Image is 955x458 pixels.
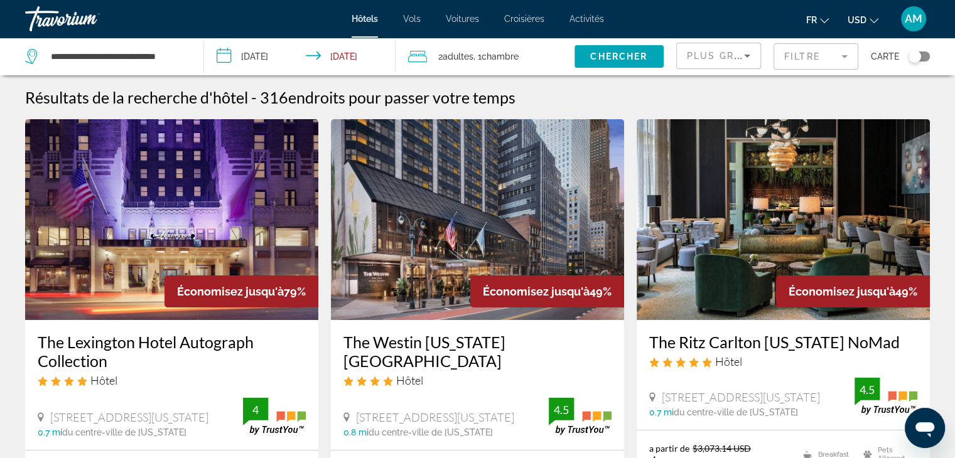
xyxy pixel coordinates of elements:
div: 49% [470,275,624,307]
img: Hotel image [637,119,930,320]
h1: Résultats de la recherche d'hôtel [25,88,248,107]
span: Hôtel [90,373,117,387]
img: trustyou-badge.svg [243,398,306,435]
span: 2 [438,48,473,65]
button: Toggle map [899,51,930,62]
span: - [251,88,257,107]
img: Hotel image [331,119,624,320]
div: 4.5 [855,382,880,397]
div: 4 star Hotel [38,373,306,387]
a: The Lexington Hotel Autograph Collection [38,333,306,370]
div: 79% [165,275,318,307]
button: Change language [806,11,829,29]
a: Voitures [446,14,479,24]
span: Économisez jusqu'à [177,285,284,298]
del: $3,073.14 USD [693,443,751,454]
div: 5 star Hotel [649,354,917,368]
span: 0.7 mi [649,407,674,417]
span: 0.7 mi [38,427,62,437]
div: 4.5 [549,402,574,417]
span: Économisez jusqu'à [789,285,895,298]
span: Chambre [482,51,519,61]
span: du centre-ville de [US_STATE] [62,427,186,437]
span: Économisez jusqu'à [483,285,590,298]
a: Hôtels [352,14,378,24]
span: du centre-ville de [US_STATE] [369,427,493,437]
span: [STREET_ADDRESS][US_STATE] [356,410,514,424]
img: trustyou-badge.svg [549,398,612,435]
iframe: Bouton de lancement de la fenêtre de messagerie [905,408,945,448]
div: 4 star Hotel [343,373,612,387]
span: fr [806,15,817,25]
h2: 316 [260,88,515,107]
span: Chercher [590,51,647,61]
a: Croisières [504,14,544,24]
a: Travorium [25,3,151,35]
div: 49% [776,275,930,307]
span: Plus grandes économies [687,51,837,61]
span: USD [848,15,866,25]
span: a partir de [649,443,689,454]
a: Activités [569,14,604,24]
span: Carte [871,48,899,65]
img: trustyou-badge.svg [855,378,917,415]
a: The Ritz Carlton [US_STATE] NoMad [649,333,917,351]
button: Filter [774,43,858,70]
span: [STREET_ADDRESS][US_STATE] [50,410,208,424]
span: AM [905,13,922,25]
a: The Westin [US_STATE] [GEOGRAPHIC_DATA] [343,333,612,370]
button: Travelers: 2 adults, 0 children [396,38,575,75]
button: Chercher [575,45,664,68]
mat-select: Sort by [687,48,750,63]
button: Change currency [848,11,878,29]
span: Adultes [443,51,473,61]
a: Vols [403,14,421,24]
span: du centre-ville de [US_STATE] [674,407,798,417]
span: 0.8 mi [343,427,369,437]
span: [STREET_ADDRESS][US_STATE] [662,390,820,404]
img: Hotel image [25,119,318,320]
span: , 1 [473,48,519,65]
span: Hôtel [715,354,742,368]
button: Check-in date: Dec 17, 2025 Check-out date: Dec 19, 2025 [204,38,396,75]
div: 4 [243,402,268,417]
span: endroits pour passer votre temps [288,88,515,107]
span: Hôtel [396,373,423,387]
button: User Menu [897,6,930,32]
